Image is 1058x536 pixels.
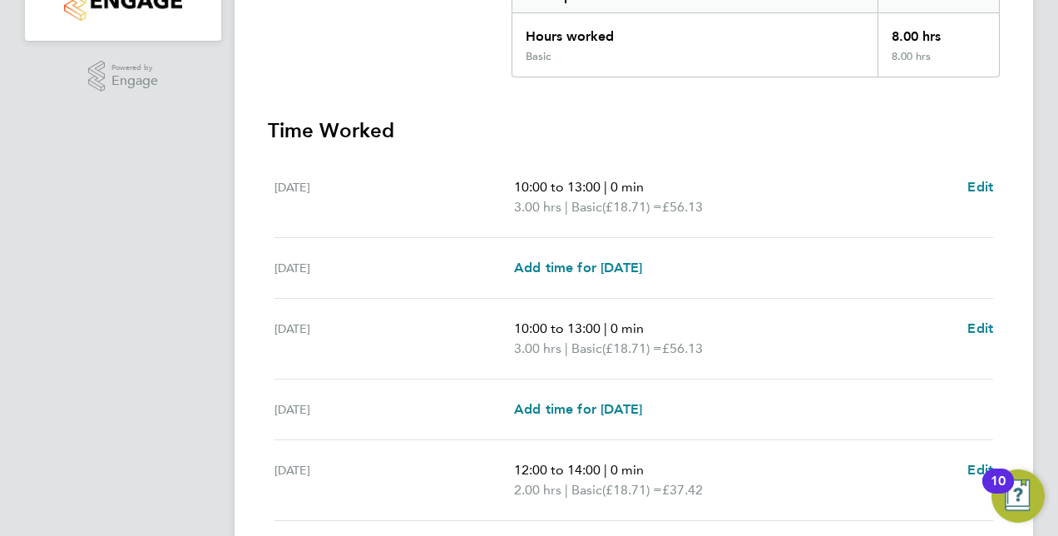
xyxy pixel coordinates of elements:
[611,179,644,195] span: 0 min
[565,340,568,356] span: |
[565,199,568,215] span: |
[967,460,993,480] a: Edit
[602,340,662,356] span: (£18.71) =
[571,197,602,217] span: Basic
[565,482,568,498] span: |
[878,50,999,77] div: 8.00 hrs
[514,462,601,478] span: 12:00 to 14:00
[611,320,644,336] span: 0 min
[274,319,514,359] div: [DATE]
[967,320,993,336] span: Edit
[514,320,601,336] span: 10:00 to 13:00
[611,462,644,478] span: 0 min
[571,480,602,500] span: Basic
[514,401,642,417] span: Add time for [DATE]
[991,469,1045,523] button: Open Resource Center, 10 new notifications
[514,258,642,278] a: Add time for [DATE]
[514,260,642,275] span: Add time for [DATE]
[274,258,514,278] div: [DATE]
[514,199,561,215] span: 3.00 hrs
[514,340,561,356] span: 3.00 hrs
[967,179,993,195] span: Edit
[512,13,878,50] div: Hours worked
[662,340,703,356] span: £56.13
[111,61,158,75] span: Powered by
[274,400,514,419] div: [DATE]
[878,13,999,50] div: 8.00 hrs
[991,481,1006,503] div: 10
[662,199,703,215] span: £56.13
[604,462,607,478] span: |
[602,482,662,498] span: (£18.71) =
[526,50,551,63] div: Basic
[967,319,993,339] a: Edit
[571,339,602,359] span: Basic
[602,199,662,215] span: (£18.71) =
[662,482,703,498] span: £37.42
[604,320,607,336] span: |
[514,179,601,195] span: 10:00 to 13:00
[274,177,514,217] div: [DATE]
[88,61,159,92] a: Powered byEngage
[514,482,561,498] span: 2.00 hrs
[514,400,642,419] a: Add time for [DATE]
[111,74,158,88] span: Engage
[967,462,993,478] span: Edit
[604,179,607,195] span: |
[967,177,993,197] a: Edit
[268,117,1000,144] h3: Time Worked
[274,460,514,500] div: [DATE]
